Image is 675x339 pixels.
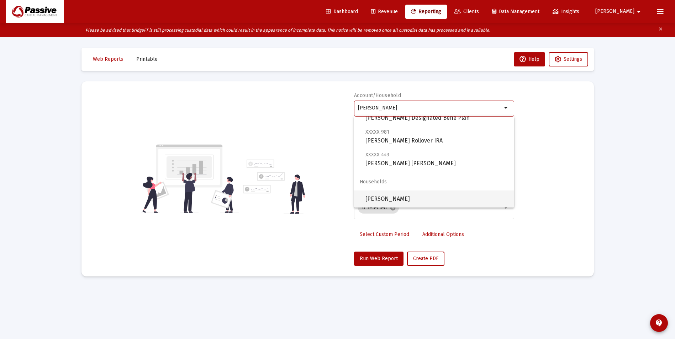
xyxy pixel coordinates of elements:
button: Run Web Report [354,252,404,266]
mat-icon: arrow_drop_down [634,5,643,19]
button: Web Reports [87,52,129,66]
span: Web Reports [93,56,123,62]
span: Dashboard [326,9,358,15]
span: Create PDF [413,255,438,262]
input: Search or select an account or household [358,105,502,111]
mat-chip: 6 Selected [358,202,399,214]
span: Households [354,173,514,190]
span: Settings [564,56,582,62]
button: Settings [549,52,588,66]
span: XXXXX 443 [365,152,389,158]
span: Revenue [371,9,398,15]
span: Run Web Report [360,255,398,262]
span: Reporting [411,9,441,15]
span: Select Custom Period [360,231,409,237]
a: Clients [449,5,485,19]
span: Data Management [492,9,539,15]
button: Create PDF [407,252,444,266]
span: [PERSON_NAME] [PERSON_NAME] [365,150,508,168]
span: Additional Options [422,231,464,237]
i: Please be advised that BridgeFT is still processing custodial data which could result in the appe... [85,28,490,33]
button: Printable [131,52,163,66]
span: XXXXX 981 [365,129,389,135]
mat-chip-list: Selection [358,201,502,215]
span: [PERSON_NAME] Rollover IRA [365,128,508,145]
span: Insights [553,9,579,15]
a: Insights [547,5,585,19]
a: Revenue [365,5,404,19]
mat-icon: clear [658,25,663,36]
span: Help [520,56,539,62]
button: Help [514,52,545,66]
label: Account/Household [354,92,401,98]
img: Dashboard [11,5,59,19]
mat-icon: cancel [390,205,396,211]
a: Data Management [486,5,545,19]
img: reporting-alt [243,160,305,214]
span: Clients [454,9,479,15]
mat-icon: contact_support [655,319,663,327]
span: Printable [136,56,158,62]
img: reporting [141,144,239,214]
a: Dashboard [320,5,364,19]
mat-icon: arrow_drop_down [502,204,511,212]
span: [PERSON_NAME] [595,9,634,15]
button: [PERSON_NAME] [587,4,652,18]
span: [PERSON_NAME] [365,190,508,208]
a: Reporting [405,5,447,19]
mat-icon: arrow_drop_down [502,104,511,112]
